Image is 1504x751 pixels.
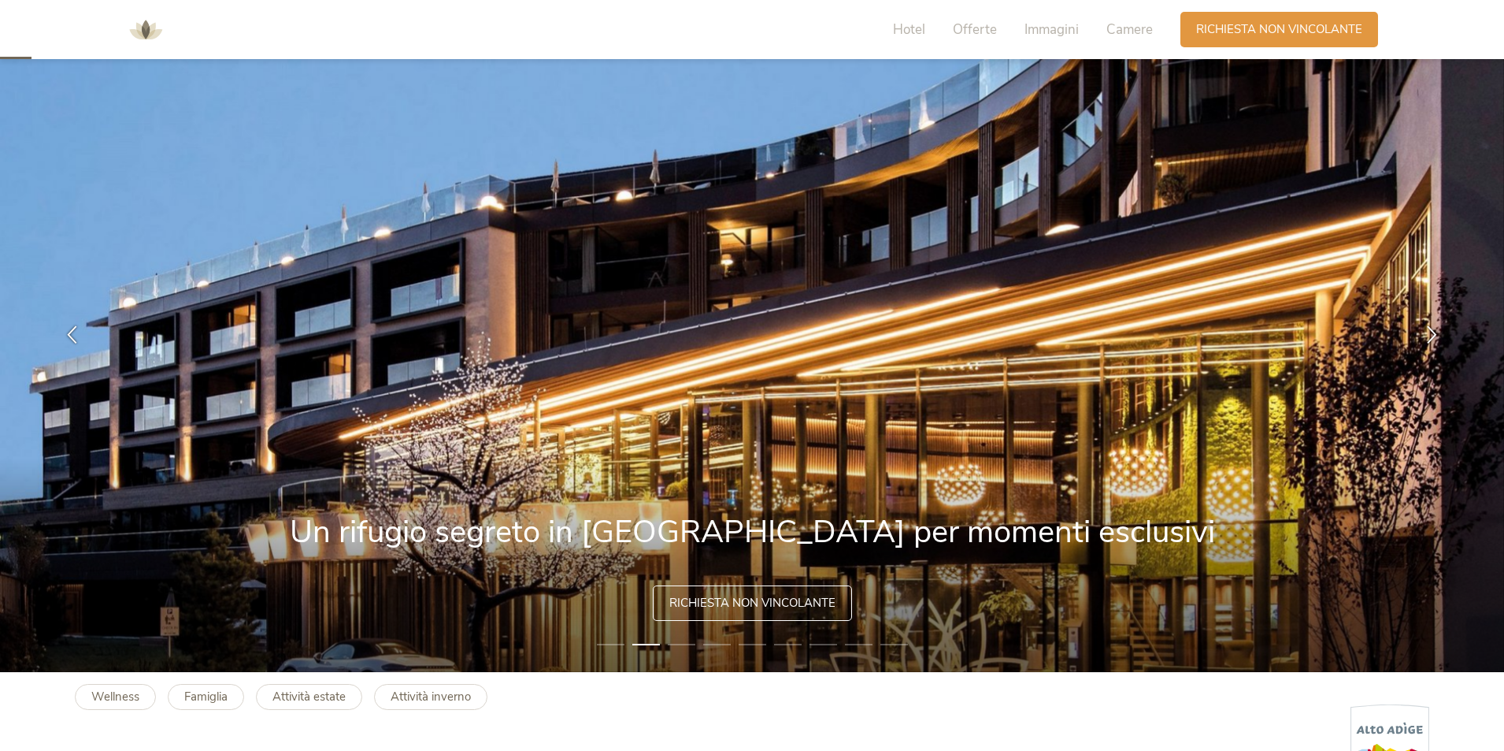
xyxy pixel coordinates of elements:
b: Attività inverno [391,689,471,705]
span: Camere [1106,20,1153,39]
img: AMONTI & LUNARIS Wellnessresort [122,6,169,54]
span: Richiesta non vincolante [669,595,835,612]
a: Attività estate [256,684,362,710]
a: Wellness [75,684,156,710]
a: Famiglia [168,684,244,710]
b: Wellness [91,689,139,705]
b: Attività estate [272,689,346,705]
span: Richiesta non vincolante [1196,21,1362,38]
span: Hotel [893,20,925,39]
a: AMONTI & LUNARIS Wellnessresort [122,24,169,35]
span: Immagini [1024,20,1079,39]
a: Attività inverno [374,684,487,710]
b: Famiglia [184,689,228,705]
span: Offerte [953,20,997,39]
